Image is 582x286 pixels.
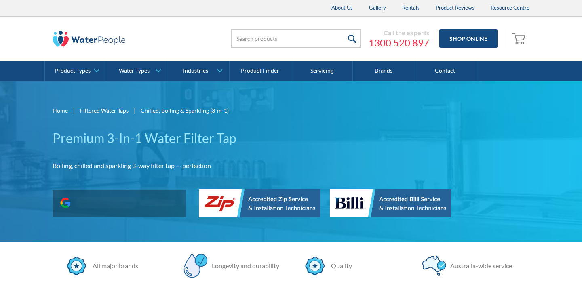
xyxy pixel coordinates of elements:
a: Filtered Water Taps [80,106,129,115]
a: Product Types [45,61,106,81]
img: The Water People [53,31,125,47]
div: Industries [183,67,208,74]
div: Australia-wide service [446,261,512,271]
a: Product Finder [230,61,291,81]
div: Call the experts [369,29,429,37]
div: Product Types [55,67,91,74]
div: Quality [327,261,352,271]
div: | [133,105,137,115]
div: Longevity and durability [208,261,279,271]
div: | [72,105,76,115]
a: Shop Online [439,29,498,48]
a: Industries [168,61,229,81]
div: Chilled, Boiling & Sparkling (3-in-1) [141,106,229,115]
h1: Premium 3-In-1 Water Filter Tap [53,128,363,148]
input: Search products [231,29,361,48]
div: All major brands [89,261,138,271]
div: Water Types [119,67,150,74]
a: 1300 520 897 [369,37,429,49]
img: shopping cart [512,32,527,45]
a: Brands [353,61,414,81]
a: Water Types [106,61,167,81]
a: Servicing [291,61,353,81]
a: Home [53,106,68,115]
a: Contact [414,61,476,81]
a: Open cart [510,29,529,48]
p: Boiling, chilled and sparkling 3-way filter tap — perfection [53,161,363,170]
